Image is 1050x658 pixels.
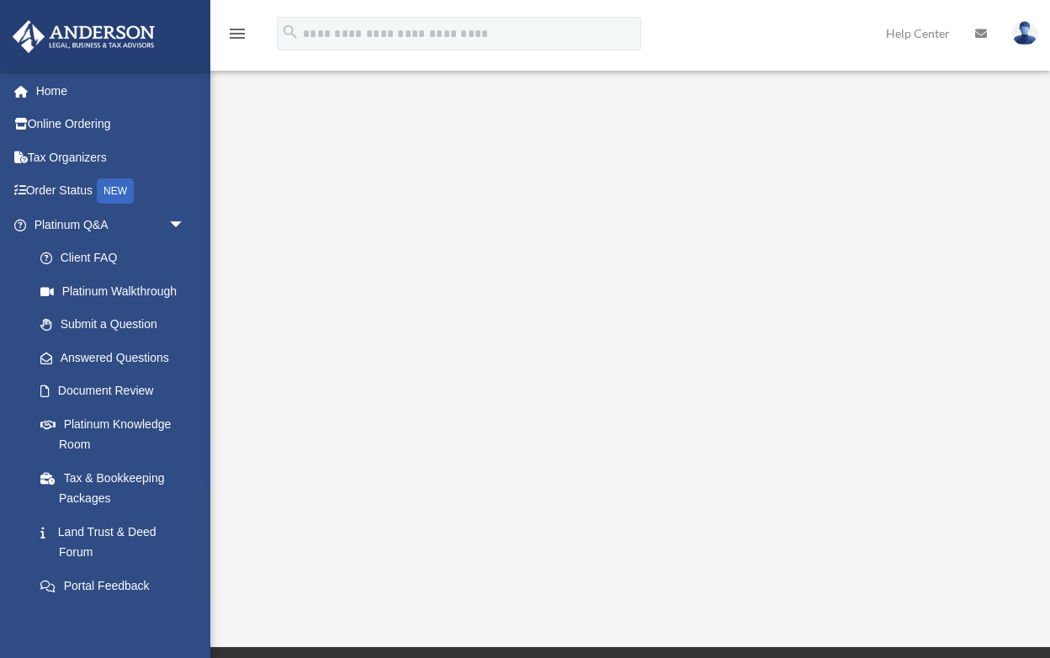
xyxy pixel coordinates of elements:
[24,569,210,602] a: Portal Feedback
[24,461,210,515] a: Tax & Bookkeeping Packages
[24,515,210,569] a: Land Trust & Deed Forum
[12,108,210,141] a: Online Ordering
[12,174,210,209] a: Order StatusNEW
[24,274,202,308] a: Platinum Walkthrough
[12,74,210,108] a: Home
[227,29,247,44] a: menu
[12,141,210,174] a: Tax Organizers
[97,178,134,204] div: NEW
[8,20,160,53] img: Anderson Advisors Platinum Portal
[281,23,300,41] i: search
[24,241,210,275] a: Client FAQ
[227,91,1029,536] iframe: <span data-mce-type="bookmark" style="display: inline-block; width: 0px; overflow: hidden; line-h...
[12,208,210,241] a: Platinum Q&Aarrow_drop_down
[24,407,210,461] a: Platinum Knowledge Room
[24,341,210,374] a: Answered Questions
[227,24,247,44] i: menu
[24,308,210,342] a: Submit a Question
[1012,21,1037,45] img: User Pic
[24,374,210,408] a: Document Review
[168,208,202,242] span: arrow_drop_down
